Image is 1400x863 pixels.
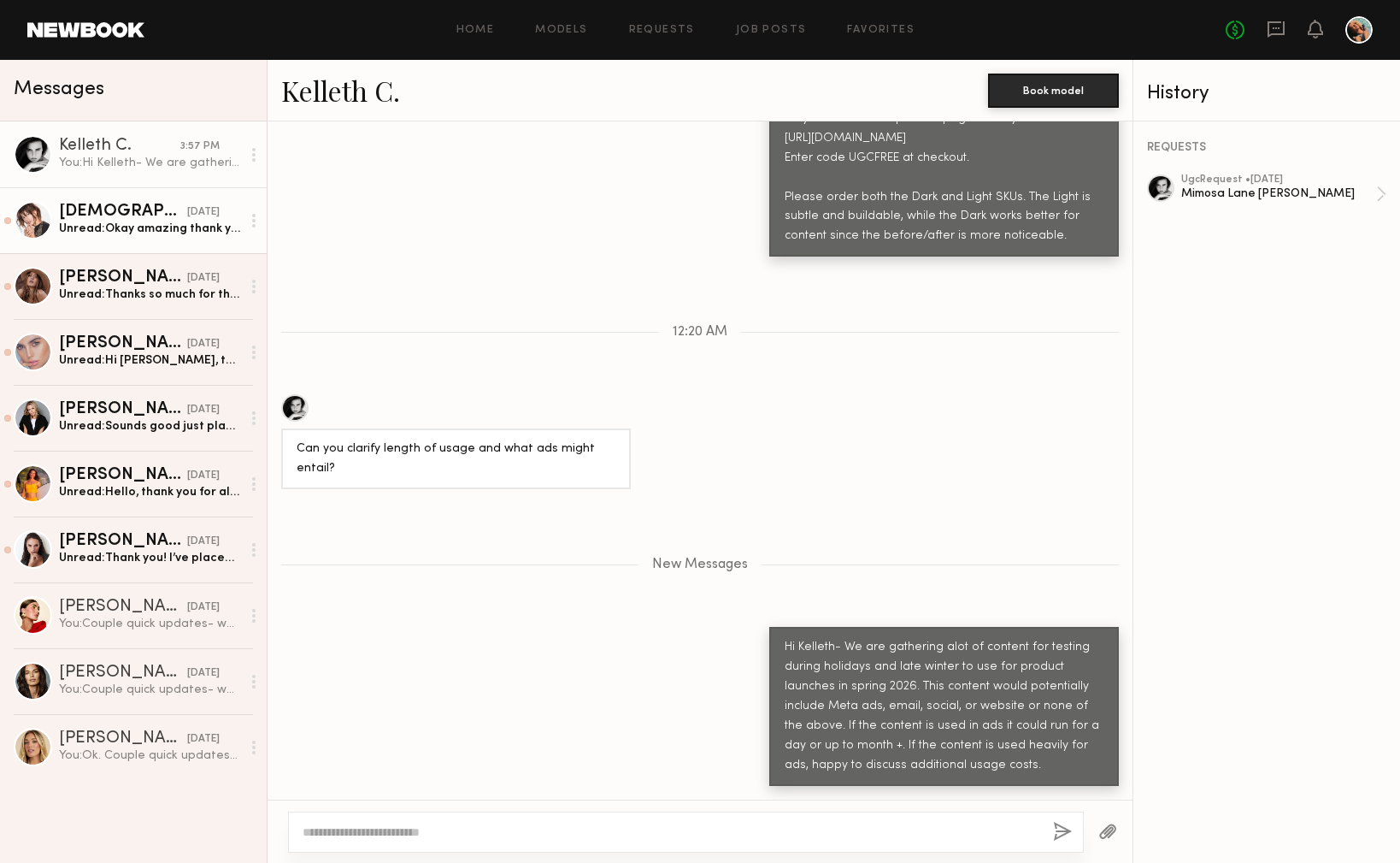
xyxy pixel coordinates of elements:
div: You: Couple quick updates- we’d like to start with 1–2 videos based on updated scripts plus 4 or ... [59,682,241,698]
div: Can you clarify length of usage and what ads might entail? [297,440,615,479]
a: Job Posts [736,25,807,36]
a: Favorites [847,25,915,36]
div: [DEMOGRAPHIC_DATA][PERSON_NAME] [59,204,187,221]
div: [DATE] [187,534,220,550]
a: ugcRequest •[DATE]Mimosa Lane [PERSON_NAME] [1181,174,1386,214]
div: [DATE] [187,336,220,352]
div: Unread: Sounds good just placed order [59,418,241,434]
div: [PERSON_NAME] [59,467,187,484]
div: [PERSON_NAME] [59,269,187,287]
div: [PERSON_NAME] [59,730,187,748]
div: Unread: Hello, thank you for all that information! I can’t find the scripts anywhere. Would you m... [59,484,241,500]
a: Home [456,25,495,36]
div: Unread: Hi [PERSON_NAME], thank you so much for all the information! I just placed an order for b... [59,352,241,369]
div: You: Hi Kelleth- We are gathering alot of content for testing during holidays and late winter to ... [59,155,241,171]
div: [DATE] [187,665,220,682]
span: 12:20 AM [673,325,727,340]
div: [PERSON_NAME] [59,401,187,418]
div: You: Ok. Couple quick updates- we’d like to start with 1–2 videos based on updated scripts plus 4... [59,748,241,764]
div: You: Couple quick updates- we’d like to start with 1–2 videos based on updated scripts plus 4 or ... [59,616,241,632]
a: Kelleth C. [281,72,400,109]
a: Requests [629,25,695,36]
span: Messages [14,80,104,99]
div: [DATE] [187,204,220,221]
div: Kelleth C. [59,138,180,155]
div: History [1147,84,1386,103]
div: Unread: Okay amazing thank you! [59,221,241,237]
div: 3:57 PM [180,139,220,155]
div: [PERSON_NAME] [59,533,187,550]
div: ugc Request • [DATE] [1181,174,1376,186]
div: [PERSON_NAME] [59,599,187,616]
div: [PERSON_NAME] [59,335,187,352]
div: Unread: Thank you! I’ve placed the order through your website for both shades and I’m waiting for... [59,550,241,566]
div: [DATE] [187,731,220,748]
div: Mimosa Lane [PERSON_NAME] [1181,186,1376,202]
span: New Messages [652,558,748,572]
a: Book model [988,82,1119,97]
div: Hi Kelleth- We are gathering alot of content for testing during holidays and late winter to use f... [785,638,1103,776]
div: Unread: Thanks so much for the update and for sending over the product links. I’m excited to try ... [59,287,241,303]
div: [PERSON_NAME] [59,665,187,682]
div: [DATE] [187,270,220,287]
button: Book model [988,74,1119,108]
div: [DATE] [187,468,220,484]
div: REQUESTS [1147,142,1386,154]
a: Models [535,25,587,36]
div: [DATE] [187,402,220,418]
div: [DATE] [187,600,220,616]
